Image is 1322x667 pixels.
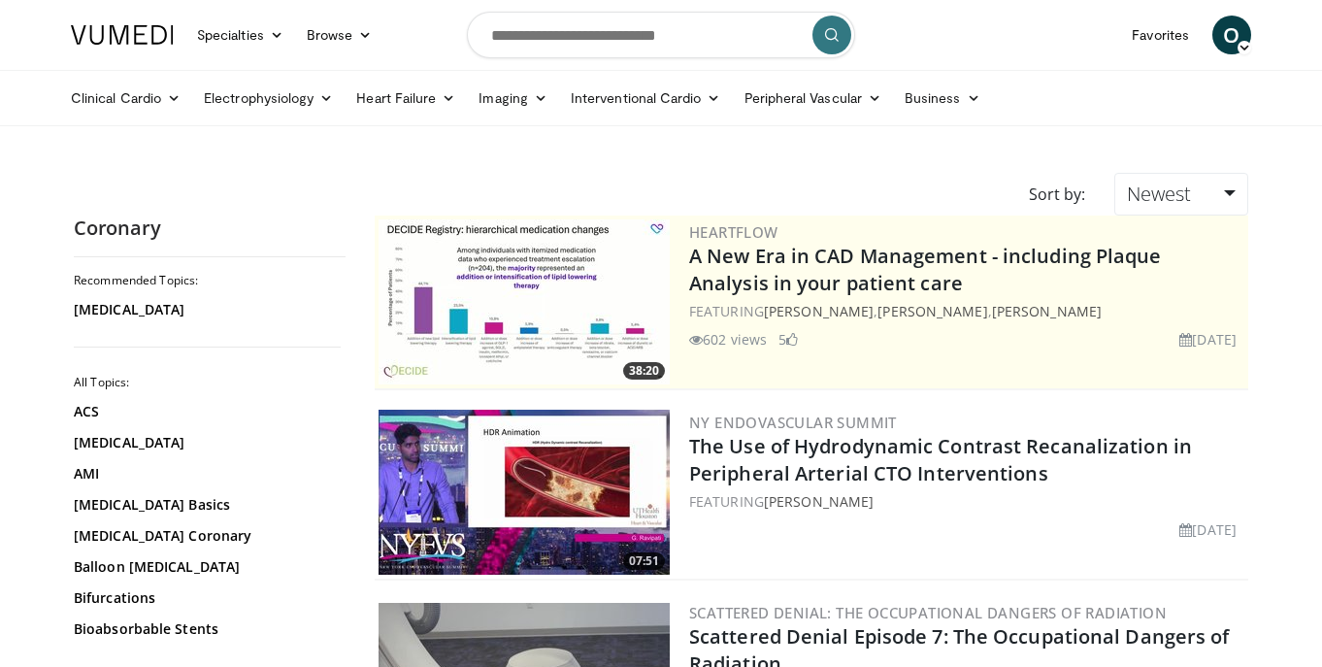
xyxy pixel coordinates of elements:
[1014,173,1100,216] div: Sort by:
[689,433,1192,486] a: The Use of Hydrodynamic Contrast Recanalization in Peripheral Arterial CTO Interventions
[185,16,295,54] a: Specialties
[379,219,670,384] img: 738d0e2d-290f-4d89-8861-908fb8b721dc.300x170_q85_crop-smart_upscale.jpg
[1114,173,1248,216] a: Newest
[733,79,893,117] a: Peripheral Vascular
[74,402,336,421] a: ACS
[74,273,341,288] h2: Recommended Topics:
[74,464,336,484] a: AMI
[379,410,670,575] img: db62ac8f-6e14-4a0b-8919-1aef3d54d240.300x170_q85_crop-smart_upscale.jpg
[467,12,855,58] input: Search topics, interventions
[74,433,336,452] a: [MEDICAL_DATA]
[778,329,798,350] li: 5
[764,302,874,320] a: [PERSON_NAME]
[467,79,559,117] a: Imaging
[74,588,336,608] a: Bifurcations
[74,495,336,515] a: [MEDICAL_DATA] Basics
[74,557,336,577] a: Balloon [MEDICAL_DATA]
[689,413,897,432] a: NY Endovascular Summit
[379,410,670,575] a: 07:51
[295,16,384,54] a: Browse
[74,216,346,241] h2: Coronary
[1120,16,1201,54] a: Favorites
[689,603,1167,622] a: Scattered Denial: The Occupational Dangers of Radiation
[1179,329,1237,350] li: [DATE]
[689,491,1244,512] div: FEATURING
[992,302,1102,320] a: [PERSON_NAME]
[59,79,192,117] a: Clinical Cardio
[1212,16,1251,54] a: O
[893,79,992,117] a: Business
[689,222,778,242] a: Heartflow
[74,619,336,639] a: Bioabsorbable Stents
[1179,519,1237,540] li: [DATE]
[689,301,1244,321] div: FEATURING , ,
[623,362,665,380] span: 38:20
[74,300,336,319] a: [MEDICAL_DATA]
[623,552,665,570] span: 07:51
[345,79,467,117] a: Heart Failure
[74,526,336,546] a: [MEDICAL_DATA] Coronary
[74,375,341,390] h2: All Topics:
[689,243,1162,296] a: A New Era in CAD Management - including Plaque Analysis in your patient care
[71,25,174,45] img: VuMedi Logo
[877,302,987,320] a: [PERSON_NAME]
[559,79,733,117] a: Interventional Cardio
[192,79,345,117] a: Electrophysiology
[1127,181,1191,207] span: Newest
[764,492,874,511] a: [PERSON_NAME]
[379,219,670,384] a: 38:20
[689,329,767,350] li: 602 views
